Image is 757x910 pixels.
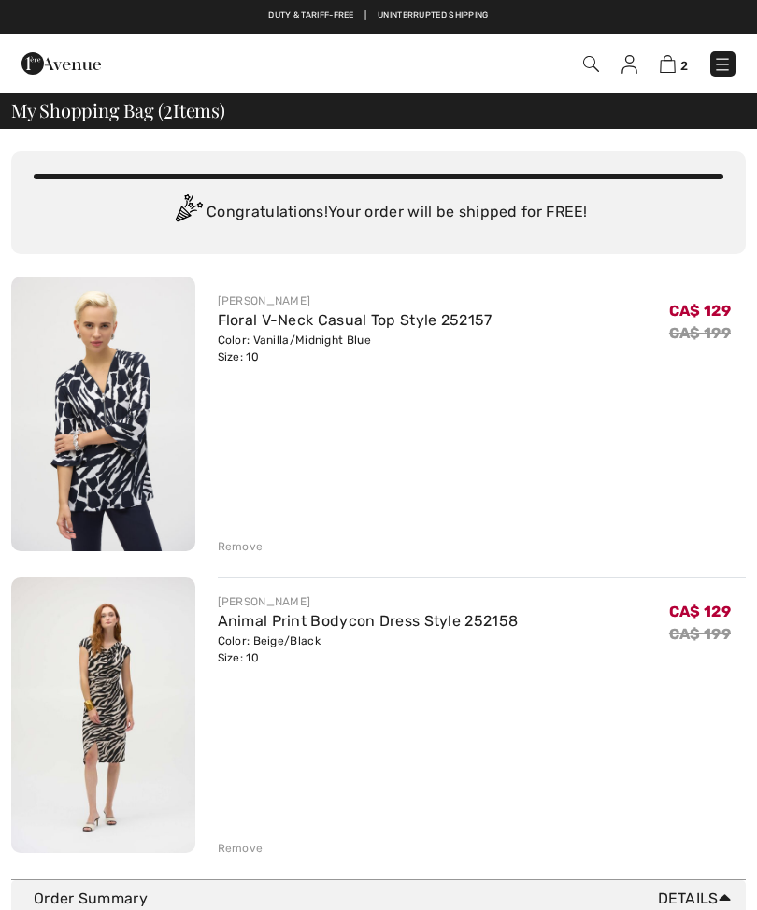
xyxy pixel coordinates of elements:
img: Shopping Bag [660,55,676,73]
div: Remove [218,840,264,857]
img: Floral V-Neck Casual Top Style 252157 [11,277,195,551]
div: [PERSON_NAME] [218,292,493,309]
div: [PERSON_NAME] [218,593,519,610]
span: CA$ 129 [669,302,731,320]
span: 2 [164,96,173,121]
s: CA$ 199 [669,324,731,342]
a: 1ère Avenue [21,53,101,71]
div: Congratulations! Your order will be shipped for FREE! [34,194,723,232]
a: 2 [660,52,688,75]
a: Floral V-Neck Casual Top Style 252157 [218,311,493,329]
div: Color: Vanilla/Midnight Blue Size: 10 [218,332,493,365]
span: CA$ 129 [669,603,731,620]
s: CA$ 199 [669,625,731,643]
div: Color: Beige/Black Size: 10 [218,633,519,666]
div: Remove [218,538,264,555]
span: My Shopping Bag ( Items) [11,101,225,120]
img: Congratulation2.svg [169,194,207,232]
img: My Info [621,55,637,74]
span: 2 [680,59,688,73]
img: Menu [713,55,732,74]
img: 1ère Avenue [21,45,101,82]
a: Animal Print Bodycon Dress Style 252158 [218,612,519,630]
div: Order Summary [34,888,738,910]
span: Details [658,888,738,910]
img: Search [583,56,599,72]
img: Animal Print Bodycon Dress Style 252158 [11,577,195,852]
